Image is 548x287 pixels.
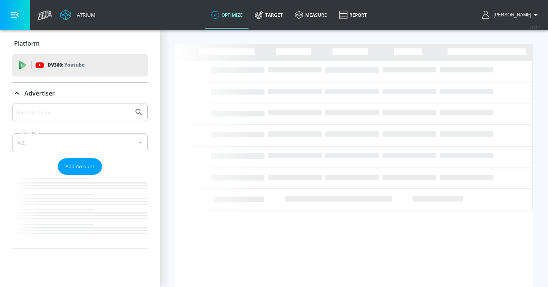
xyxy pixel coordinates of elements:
[60,9,96,21] a: Atrium
[482,10,540,19] button: [PERSON_NAME]
[491,12,531,18] span: login as: guillermo.cabrera@zefr.com
[64,61,84,69] p: Youtube
[530,25,540,29] span: v 4.25.4
[24,89,55,97] p: Advertiser
[333,1,373,29] a: Report
[15,107,131,117] input: Search by name
[12,83,148,104] div: Advertiser
[12,54,148,77] div: DV360: Youtube
[74,11,96,18] div: Atrium
[58,158,102,175] button: Add Account
[12,104,148,249] div: Advertiser
[14,39,40,48] p: Platform
[249,1,289,29] a: Target
[65,162,94,171] span: Add Account
[12,175,148,249] nav: list of Advertiser
[12,33,148,54] div: Platform
[289,1,333,29] a: measure
[48,61,84,69] p: DV360:
[22,131,38,136] label: Sort By
[12,133,148,152] div: A-Z
[205,1,249,29] a: optimize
